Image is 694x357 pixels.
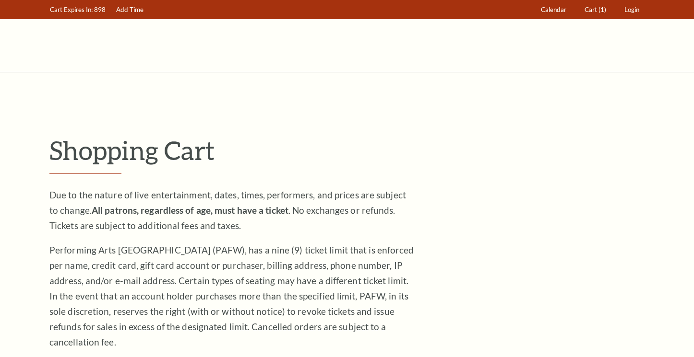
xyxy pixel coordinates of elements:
[585,6,597,13] span: Cart
[598,6,606,13] span: (1)
[537,0,571,19] a: Calendar
[49,135,645,166] p: Shopping Cart
[541,6,566,13] span: Calendar
[112,0,148,19] a: Add Time
[92,205,288,216] strong: All patrons, regardless of age, must have a ticket
[624,6,639,13] span: Login
[94,6,106,13] span: 898
[580,0,611,19] a: Cart (1)
[50,6,93,13] span: Cart Expires In:
[49,189,406,231] span: Due to the nature of live entertainment, dates, times, performers, and prices are subject to chan...
[49,242,414,350] p: Performing Arts [GEOGRAPHIC_DATA] (PAFW), has a nine (9) ticket limit that is enforced per name, ...
[620,0,644,19] a: Login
